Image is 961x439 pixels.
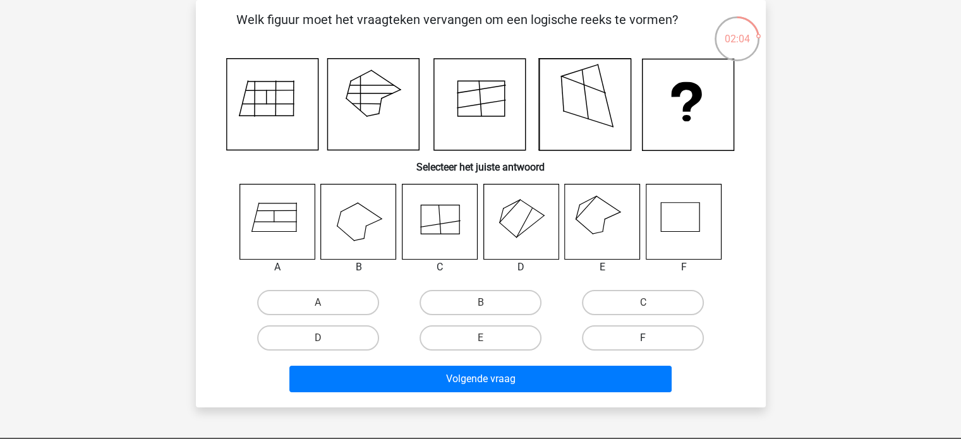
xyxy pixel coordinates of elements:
[311,260,406,275] div: B
[230,260,325,275] div: A
[555,260,650,275] div: E
[420,290,541,315] label: B
[713,15,761,47] div: 02:04
[216,10,698,48] p: Welk figuur moet het vraagteken vervangen om een logische reeks te vormen?
[474,260,569,275] div: D
[420,325,541,351] label: E
[289,366,672,392] button: Volgende vraag
[582,290,704,315] label: C
[257,325,379,351] label: D
[582,325,704,351] label: F
[392,260,488,275] div: C
[636,260,732,275] div: F
[257,290,379,315] label: A
[216,151,746,173] h6: Selecteer het juiste antwoord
